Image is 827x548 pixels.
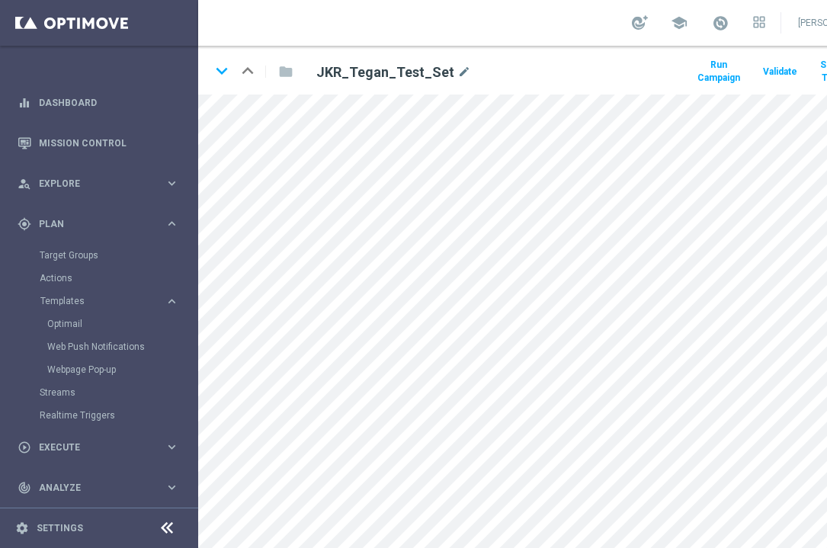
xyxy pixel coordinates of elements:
span: Analyze [39,483,165,492]
div: Analyze [18,481,165,495]
span: Plan [39,220,165,229]
a: Target Groups [40,249,159,261]
span: Validate [763,66,797,77]
i: play_circle_outline [18,441,31,454]
div: Optimail [47,312,197,335]
a: Optimail [47,318,159,330]
a: Webpage Pop-up [47,364,159,376]
a: Streams [40,386,159,399]
a: Mission Control [39,123,179,163]
i: track_changes [18,481,31,495]
i: keyboard_arrow_down [210,59,233,82]
a: Actions [40,272,159,284]
button: play_circle_outline Execute keyboard_arrow_right [17,441,180,453]
a: Realtime Triggers [40,409,159,421]
span: Execute [39,443,165,452]
button: track_changes Analyze keyboard_arrow_right [17,482,180,494]
i: equalizer [18,96,31,110]
div: Realtime Triggers [40,404,197,427]
a: Web Push Notifications [47,341,159,353]
span: Templates [40,296,149,306]
div: Target Groups [40,244,197,267]
div: Explore [18,177,165,191]
div: Webpage Pop-up [47,358,197,381]
span: school [671,14,688,31]
div: Templates [40,290,197,381]
i: keyboard_arrow_right [165,176,179,191]
button: Templates keyboard_arrow_right [40,295,180,307]
button: Validate [761,62,800,82]
div: Mission Control [18,123,179,163]
div: Execute [18,441,165,454]
span: Explore [39,179,165,188]
div: Streams [40,381,197,404]
h2: JKR_Tegan_Test_Set [316,63,454,82]
i: mode_edit [457,63,471,82]
a: Settings [37,524,83,533]
i: keyboard_arrow_right [165,480,179,495]
button: Run Campaign [695,55,742,88]
button: gps_fixed Plan keyboard_arrow_right [17,218,180,230]
button: equalizer Dashboard [17,97,180,109]
div: Dashboard [18,82,179,123]
i: person_search [18,177,31,191]
a: Dashboard [39,82,179,123]
div: Web Push Notifications [47,335,197,358]
div: Actions [40,267,197,290]
div: Templates [40,296,165,306]
i: keyboard_arrow_right [165,216,179,231]
i: keyboard_arrow_right [165,440,179,454]
button: Mission Control [17,137,180,149]
i: gps_fixed [18,217,31,231]
i: settings [15,521,29,535]
button: person_search Explore keyboard_arrow_right [17,178,180,190]
i: keyboard_arrow_right [165,294,179,309]
div: Plan [18,217,165,231]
